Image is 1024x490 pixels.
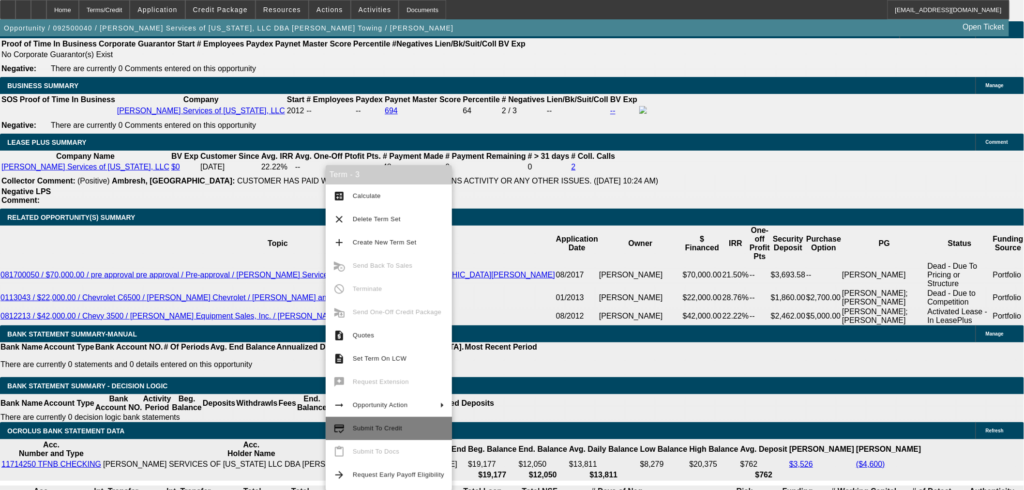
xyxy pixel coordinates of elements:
b: # Employees [197,40,244,48]
th: Bank Account NO. [95,394,143,413]
mat-icon: clear [333,214,345,225]
td: [PERSON_NAME]; [PERSON_NAME] [842,289,927,307]
td: 22.22% [261,162,294,172]
td: 01/2013 [556,289,599,307]
td: Portfolio [993,307,1024,325]
td: $20,375 [689,459,739,469]
th: Bank Account NO. [95,342,164,352]
mat-icon: calculate [333,190,345,202]
th: Fees [278,394,297,413]
span: Comment [986,139,1008,145]
td: 48 [382,162,444,172]
a: 2 [572,163,576,171]
th: High Balance [689,440,739,459]
b: Paydex [356,95,383,104]
span: Delete Term Set [353,215,401,223]
th: Avg. End Balance [210,342,276,352]
b: Lien/Bk/Suit/Coll [435,40,497,48]
span: Create New Term Set [353,239,417,246]
b: # Negatives [502,95,545,104]
mat-icon: request_quote [333,330,345,341]
td: Portfolio [993,289,1024,307]
a: $3,526 [789,460,813,468]
th: One-off Profit Pts [749,226,770,261]
b: # Coll. Calls [572,152,616,160]
b: Collector Comment: [1,177,75,185]
td: -- [355,106,383,116]
b: Ambresh, [GEOGRAPHIC_DATA]: [112,177,235,185]
th: Application Date [556,226,599,261]
mat-icon: arrow_forward [333,469,345,481]
img: facebook-icon.png [639,106,647,114]
th: IRR [722,226,749,261]
th: Funding Source [993,226,1024,261]
b: Company [183,95,219,104]
b: # Payment Made [383,152,443,160]
b: Company Name [56,152,115,160]
th: Beg. Balance [467,440,517,459]
span: Submit To Credit [353,425,402,432]
span: OCROLUS BANK STATEMENT DATA [7,427,124,435]
td: $12,050 [518,459,568,469]
td: [PERSON_NAME] [599,289,682,307]
span: LEASE PLUS SUMMARY [7,138,87,146]
th: # Of Periods [164,342,210,352]
td: $70,000.00 [682,261,722,289]
th: Proof of Time In Business [1,39,97,49]
b: Customer Since [200,152,259,160]
span: There are currently 0 Comments entered on this opportunity [51,64,256,73]
th: Deposits [202,394,236,413]
td: [PERSON_NAME] [599,261,682,289]
td: $19,177 [467,459,517,469]
td: Dead - Due To Pricing or Structure [927,261,993,289]
th: $ Financed [682,226,722,261]
b: Avg. One-Off Ptofit Pts. [295,152,381,160]
span: Refresh [986,428,1004,433]
td: 0 [445,162,527,172]
th: $19,177 [467,470,517,480]
th: $13,811 [569,470,639,480]
b: #Negatives [392,40,434,48]
th: Withdrawls [236,394,278,413]
th: Status [927,226,993,261]
td: $22,000.00 [682,289,722,307]
th: Purchase Option [806,226,842,261]
td: No Corporate Guarantor(s) Exist [1,50,530,60]
mat-icon: add [333,237,345,248]
th: Account Type [43,342,95,352]
td: [PERSON_NAME] SERVICES OF [US_STATE] LLC DBA [PERSON_NAME] TOWING [103,459,400,469]
td: [PERSON_NAME] [599,307,682,325]
div: 2 / 3 [502,107,545,115]
td: [PERSON_NAME] [842,261,927,289]
b: Negative: [1,64,36,73]
b: Negative: [1,121,36,129]
span: There are currently 0 Comments entered on this opportunity [51,121,256,129]
b: Percentile [353,40,390,48]
span: Calculate [353,192,381,199]
td: [PERSON_NAME]; [PERSON_NAME] [842,307,927,325]
td: 28.76% [722,289,749,307]
td: 08/2012 [556,307,599,325]
td: 22.22% [722,307,749,325]
th: [PERSON_NAME] [789,440,855,459]
b: # > 31 days [528,152,570,160]
span: BANK STATEMENT SUMMARY-MANUAL [7,330,137,338]
a: 0812213 / $42,000.00 / Chevy 3500 / [PERSON_NAME] Equipment Sales, Inc. / [PERSON_NAME] and [PERS... [0,312,422,320]
td: $3,693.58 [770,261,806,289]
td: -- [546,106,609,116]
td: $2,462.00 [770,307,806,325]
b: Avg. IRR [261,152,293,160]
th: End. Balance [518,440,568,459]
b: Corporate Guarantor [99,40,175,48]
td: $13,811 [569,459,639,469]
button: Resources [256,0,308,19]
td: -- [295,162,381,172]
a: Open Ticket [959,19,1008,35]
b: Paynet Master Score [385,95,461,104]
a: $0 [171,163,180,171]
span: Manage [986,331,1004,337]
b: Paynet Master Score [275,40,351,48]
td: $1,860.00 [770,289,806,307]
span: Request Early Payoff Eligibility [353,471,444,478]
td: -- [749,307,770,325]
